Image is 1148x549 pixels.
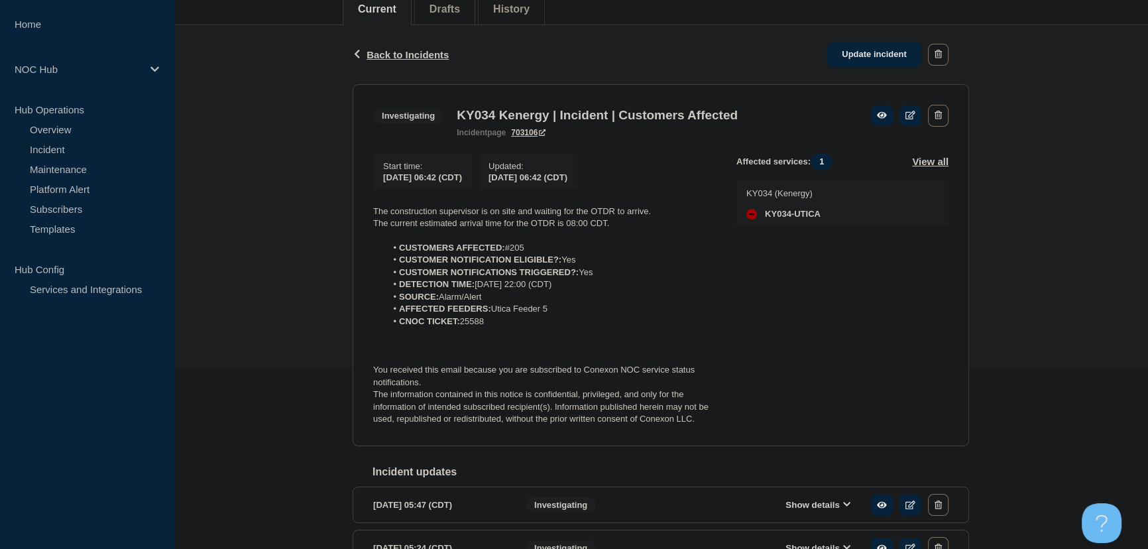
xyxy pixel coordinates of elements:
h2: Incident updates [373,466,969,478]
strong: CUSTOMER NOTIFICATIONS TRIGGERED?: [399,267,579,277]
a: Update incident [827,42,921,67]
strong: SOURCE: [399,292,439,302]
a: 703106 [511,128,545,137]
span: incident [457,128,487,137]
span: KY034-UTICA [765,209,821,219]
p: Start time : [383,161,462,171]
p: Updated : [488,161,567,171]
strong: AFFECTED FEEDERS: [399,304,491,314]
button: Back to Incidents [353,49,449,60]
li: Yes [386,254,716,266]
strong: DETECTION TIME: [399,279,475,289]
span: Investigating [373,108,443,123]
strong: CNOC TICKET: [399,316,460,326]
span: [DATE] 06:42 (CDT) [383,172,462,182]
p: The current estimated arrival time for the OTDR is 08:00 CDT. [373,217,715,229]
li: #205 [386,242,716,254]
span: Back to Incidents [367,49,449,60]
iframe: Help Scout Beacon - Open [1082,503,1121,543]
button: View all [912,154,948,169]
span: 1 [811,154,832,169]
li: Utica Feeder 5 [386,303,716,315]
span: Investigating [526,497,596,513]
button: History [493,3,530,15]
li: Alarm/Alert [386,291,716,303]
button: Drafts [430,3,460,15]
button: Current [358,3,396,15]
p: KY034 (Kenergy) [746,188,821,198]
span: Affected services: [736,154,839,169]
div: down [746,209,757,219]
p: The information contained in this notice is confidential, privileged, and only for the informatio... [373,389,715,425]
li: [DATE] 22:00 (CDT) [386,278,716,290]
div: [DATE] 05:47 (CDT) [373,494,506,516]
li: Yes [386,267,716,278]
strong: CUSTOMER NOTIFICATION ELIGIBLE?: [399,255,561,265]
button: Show details [781,499,854,511]
p: The construction supervisor is on site and waiting for the OTDR to arrive. [373,206,715,217]
p: page [457,128,506,137]
h3: KY034 Kenergy | Incident | Customers Affected [457,108,738,123]
div: [DATE] 06:42 (CDT) [488,171,567,182]
li: 25588 [386,316,716,328]
p: NOC Hub [15,64,142,75]
strong: CUSTOMERS AFFECTED: [399,243,505,253]
p: You received this email because you are subscribed to Conexon NOC service status notifications. [373,364,715,389]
